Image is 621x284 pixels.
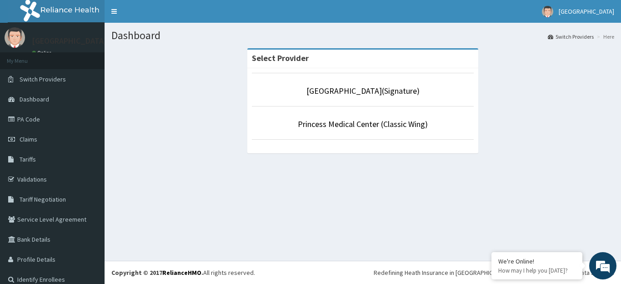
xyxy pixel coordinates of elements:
li: Here [595,33,614,41]
span: Tariffs [20,155,36,163]
a: RelianceHMO [162,269,201,277]
p: How may I help you today? [498,267,576,274]
footer: All rights reserved. [105,261,621,284]
strong: Copyright © 2017 . [111,269,203,277]
a: Switch Providers [548,33,594,41]
p: [GEOGRAPHIC_DATA] [32,37,107,45]
strong: Select Provider [252,53,309,63]
span: Tariff Negotiation [20,195,66,203]
div: Chat with us now [47,51,153,63]
span: Switch Providers [20,75,66,83]
img: d_794563401_company_1708531726252_794563401 [17,46,37,68]
span: Dashboard [20,95,49,103]
div: Redefining Heath Insurance in [GEOGRAPHIC_DATA] using Telemedicine and Data Science! [374,268,614,277]
img: User Image [5,27,25,48]
span: We're online! [53,84,125,176]
h1: Dashboard [111,30,614,41]
textarea: Type your message and hit 'Enter' [5,188,173,220]
div: Minimize live chat window [149,5,171,26]
a: [GEOGRAPHIC_DATA](Signature) [306,86,420,96]
span: [GEOGRAPHIC_DATA] [559,7,614,15]
a: Princess Medical Center (Classic Wing) [298,119,428,129]
div: We're Online! [498,257,576,265]
a: Online [32,50,54,56]
img: User Image [542,6,553,17]
span: Claims [20,135,37,143]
